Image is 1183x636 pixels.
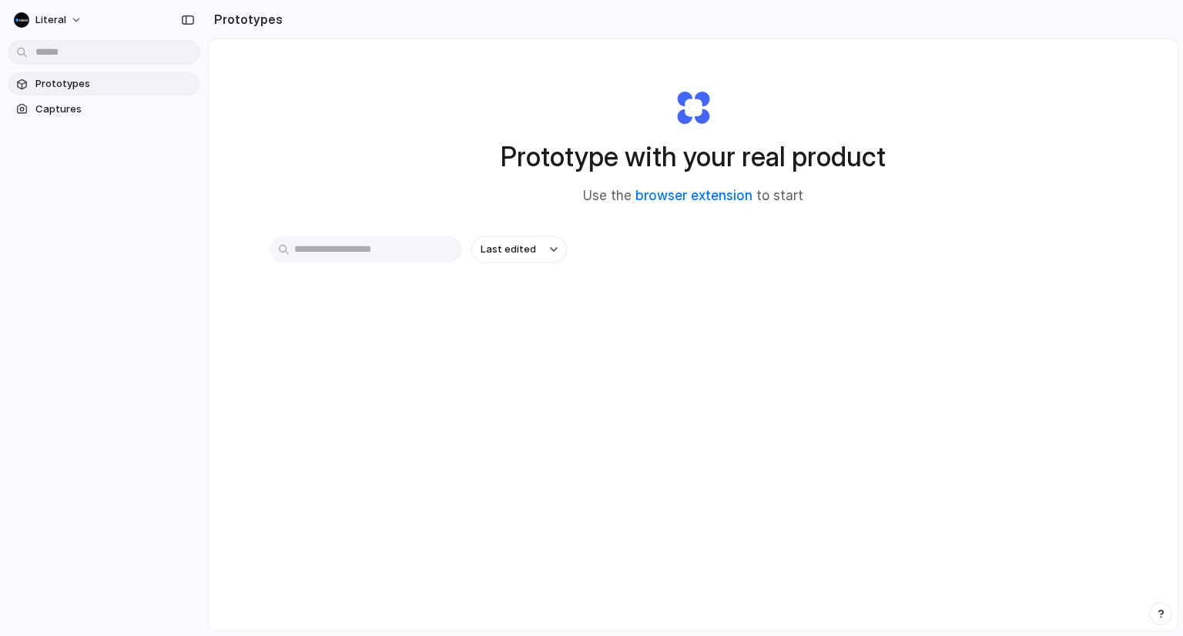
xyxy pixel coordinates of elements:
a: Captures [8,98,200,121]
span: Literal [35,12,66,28]
span: Last edited [481,242,536,257]
span: Use the to start [583,186,803,206]
span: Prototypes [35,76,194,92]
button: Last edited [471,236,567,263]
span: Captures [35,102,194,117]
a: browser extension [635,188,752,203]
h2: Prototypes [208,10,283,28]
a: Prototypes [8,72,200,95]
h1: Prototype with your real product [501,136,886,177]
button: Literal [8,8,90,32]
